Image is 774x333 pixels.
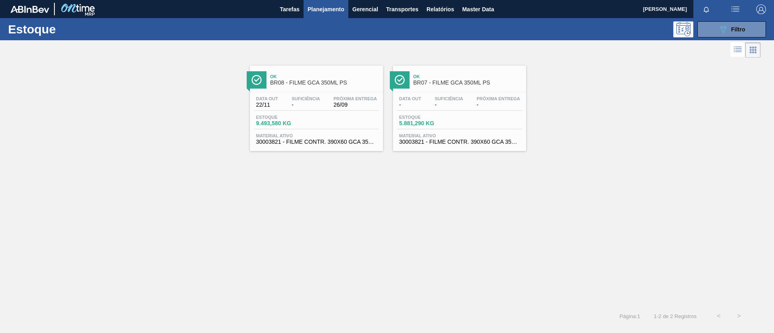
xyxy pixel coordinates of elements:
span: 5.881,290 KG [399,120,456,126]
button: Filtro [697,21,766,37]
span: - [399,102,421,108]
span: Data out [256,96,278,101]
span: Tarefas [280,4,300,14]
span: Suficiência [435,96,463,101]
div: Visão em Lista [730,42,745,58]
span: Próxima Entrega [476,96,520,101]
span: Estoque [399,115,456,120]
span: Data out [399,96,421,101]
button: > [729,306,749,326]
span: Material ativo [256,133,377,138]
img: Ícone [395,75,405,85]
span: Planejamento [308,4,344,14]
span: Transportes [386,4,418,14]
span: 9.493,580 KG [256,120,312,126]
span: Suficiência [291,96,320,101]
a: ÍconeOkBR07 - FILME GCA 350ML PSData out-Suficiência-Próxima Entrega-Estoque5.881,290 KGMaterial ... [387,60,530,151]
span: Estoque [256,115,312,120]
span: Próxima Entrega [333,96,377,101]
span: 22/11 [256,102,278,108]
span: Ok [270,74,379,79]
span: Material ativo [399,133,520,138]
span: 30003821 - FILME CONTR. 390X60 GCA 350ML NIV22 [256,139,377,145]
span: Página : 1 [620,313,640,319]
span: Gerencial [352,4,378,14]
span: - [435,102,463,108]
div: Pogramando: nenhum usuário selecionado [673,21,693,37]
span: Ok [413,74,522,79]
img: Ícone [252,75,262,85]
span: Relatórios [427,4,454,14]
span: Filtro [731,26,745,33]
button: < [709,306,729,326]
span: BR07 - FILME GCA 350ML PS [413,80,522,86]
img: TNhmsLtSVTkK8tSr43FrP2fwEKptu5GPRR3wAAAABJRU5ErkJggg== [10,6,49,13]
img: userActions [730,4,740,14]
span: Master Data [462,4,494,14]
button: Notificações [693,4,719,15]
span: 26/09 [333,102,377,108]
span: 30003821 - FILME CONTR. 390X60 GCA 350ML NIV22 [399,139,520,145]
span: 1 - 2 de 2 Registros [652,313,697,319]
h1: Estoque [8,25,129,34]
div: Visão em Cards [745,42,761,58]
span: - [476,102,520,108]
span: - [291,102,320,108]
img: Logout [756,4,766,14]
a: ÍconeOkBR08 - FILME GCA 350ML PSData out22/11Suficiência-Próxima Entrega26/09Estoque9.493,580 KGM... [244,60,387,151]
span: BR08 - FILME GCA 350ML PS [270,80,379,86]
